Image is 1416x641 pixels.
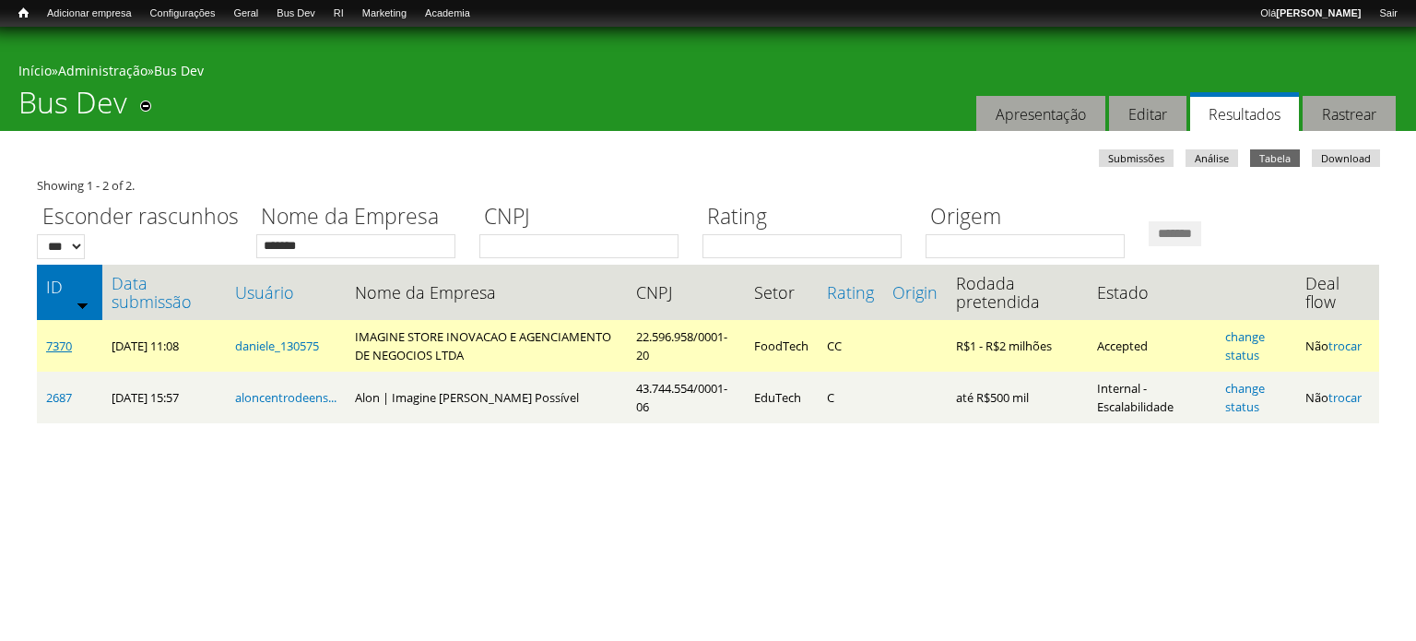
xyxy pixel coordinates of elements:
[745,265,818,320] th: Setor
[1296,265,1379,320] th: Deal flow
[1190,92,1299,132] a: Resultados
[235,389,336,406] a: aloncentrodeens...
[346,372,627,423] td: Alon | Imagine [PERSON_NAME] Possível
[46,338,72,354] a: 7370
[1312,149,1380,167] a: Download
[102,320,226,372] td: [DATE] 11:08
[1328,338,1362,354] a: trocar
[745,372,818,423] td: EduTech
[346,320,627,372] td: IMAGINE STORE INOVACAO E AGENCIAMENTO DE NEGOCIOS LTDA
[1251,5,1370,23] a: Olá[PERSON_NAME]
[1225,380,1265,415] a: change status
[353,5,416,23] a: Marketing
[1370,5,1407,23] a: Sair
[926,201,1137,234] label: Origem
[18,85,127,131] h1: Bus Dev
[947,320,1089,372] td: R$1 - R$2 milhões
[827,283,874,302] a: Rating
[46,278,93,296] a: ID
[224,5,267,23] a: Geral
[745,320,818,372] td: FoodTech
[112,274,217,311] a: Data submissão
[627,320,745,372] td: 22.596.958/0001-20
[1088,372,1215,423] td: Internal - Escalabilidade
[479,201,690,234] label: CNPJ
[37,176,1379,195] div: Showing 1 - 2 of 2.
[256,201,467,234] label: Nome da Empresa
[1276,7,1361,18] strong: [PERSON_NAME]
[77,299,88,311] img: ordem crescente
[416,5,479,23] a: Academia
[1296,372,1379,423] td: Não
[235,338,319,354] a: daniele_130575
[892,283,938,302] a: Origin
[37,201,244,234] label: Esconder rascunhos
[976,96,1105,132] a: Apresentação
[1225,328,1265,363] a: change status
[1109,96,1186,132] a: Editar
[38,5,141,23] a: Adicionar empresa
[46,389,72,406] a: 2687
[818,372,883,423] td: C
[18,62,1398,85] div: » »
[627,372,745,423] td: 43.744.554/0001-06
[18,62,52,79] a: Início
[1186,149,1238,167] a: Análise
[818,320,883,372] td: CC
[1328,389,1362,406] a: trocar
[1296,320,1379,372] td: Não
[627,265,745,320] th: CNPJ
[1250,149,1300,167] a: Tabela
[947,265,1089,320] th: Rodada pretendida
[702,201,914,234] label: Rating
[58,62,147,79] a: Administração
[947,372,1089,423] td: até R$500 mil
[1099,149,1174,167] a: Submissões
[9,5,38,22] a: Início
[1088,265,1215,320] th: Estado
[267,5,324,23] a: Bus Dev
[235,283,336,302] a: Usuário
[102,372,226,423] td: [DATE] 15:57
[18,6,29,19] span: Início
[154,62,204,79] a: Bus Dev
[324,5,353,23] a: RI
[141,5,225,23] a: Configurações
[1088,320,1215,372] td: Accepted
[1303,96,1396,132] a: Rastrear
[346,265,627,320] th: Nome da Empresa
